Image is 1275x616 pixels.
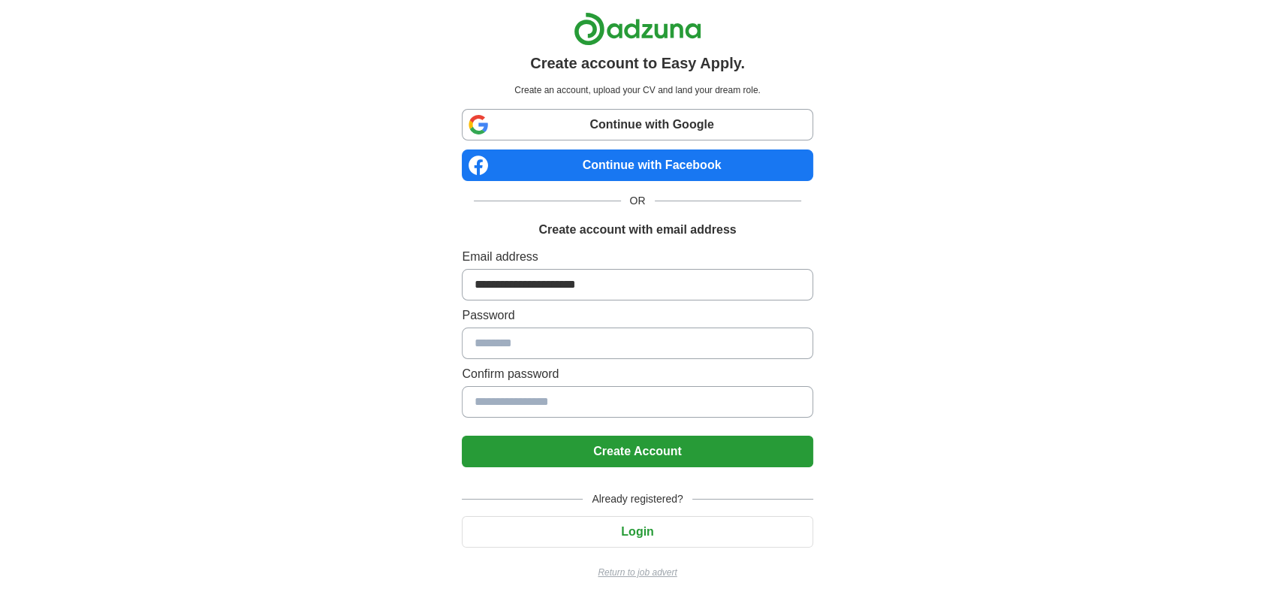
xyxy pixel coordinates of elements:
[462,516,812,548] button: Login
[462,306,812,325] label: Password
[462,248,812,266] label: Email address
[583,491,692,507] span: Already registered?
[465,83,809,97] p: Create an account, upload your CV and land your dream role.
[462,365,812,383] label: Confirm password
[530,52,745,74] h1: Create account to Easy Apply.
[574,12,701,46] img: Adzuna logo
[621,193,655,209] span: OR
[462,525,812,538] a: Login
[462,149,812,181] a: Continue with Facebook
[462,109,812,140] a: Continue with Google
[462,566,812,579] a: Return to job advert
[462,436,812,467] button: Create Account
[538,221,736,239] h1: Create account with email address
